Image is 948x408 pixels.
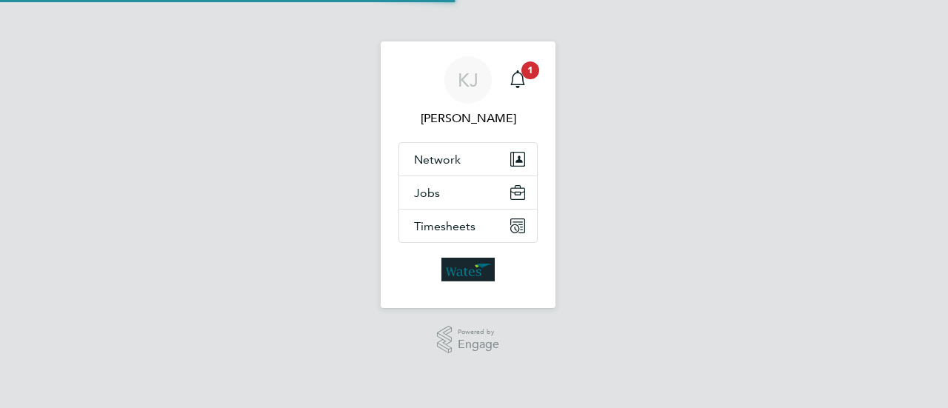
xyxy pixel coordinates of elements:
[437,326,500,354] a: Powered byEngage
[399,176,537,209] button: Jobs
[381,41,555,308] nav: Main navigation
[414,153,461,167] span: Network
[398,56,538,127] a: KJ[PERSON_NAME]
[503,56,533,104] a: 1
[399,210,537,242] button: Timesheets
[458,70,478,90] span: KJ
[458,338,499,351] span: Engage
[414,219,475,233] span: Timesheets
[441,258,495,281] img: wates-logo-retina.png
[521,61,539,79] span: 1
[399,143,537,175] button: Network
[398,258,538,281] a: Go to home page
[414,186,440,200] span: Jobs
[398,110,538,127] span: Kirsty Johnson
[458,326,499,338] span: Powered by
